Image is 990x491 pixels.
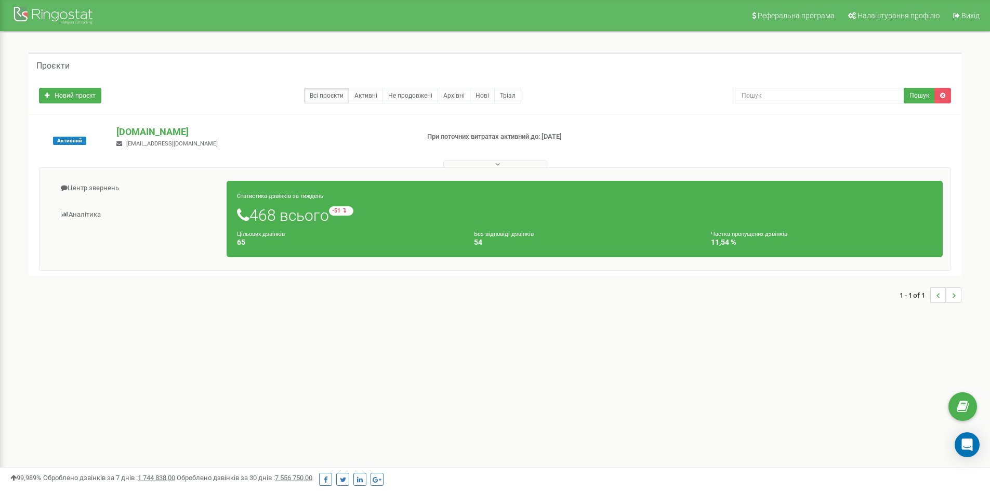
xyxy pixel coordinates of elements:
[43,474,175,482] span: Оброблено дзвінків за 7 днів :
[494,88,521,103] a: Тріал
[470,88,495,103] a: Нові
[474,231,534,237] small: Без відповіді дзвінків
[382,88,438,103] a: Не продовжені
[237,206,932,224] h1: 468 всього
[126,140,218,147] span: [EMAIL_ADDRESS][DOMAIN_NAME]
[177,474,312,482] span: Оброблено дзвінків за 30 днів :
[275,474,312,482] u: 7 556 750,00
[438,88,470,103] a: Архівні
[427,132,643,142] p: При поточних витратах активний до: [DATE]
[961,11,980,20] span: Вихід
[47,202,227,228] a: Аналiтика
[237,238,458,246] h4: 65
[857,11,940,20] span: Налаштування профілю
[116,125,410,139] p: [DOMAIN_NAME]
[711,238,932,246] h4: 11,54 %
[138,474,175,482] u: 1 744 838,00
[955,432,980,457] div: Open Intercom Messenger
[711,231,787,237] small: Частка пропущених дзвінків
[47,176,227,201] a: Центр звернень
[758,11,835,20] span: Реферальна програма
[10,474,42,482] span: 99,989%
[904,88,935,103] button: Пошук
[237,231,285,237] small: Цільових дзвінків
[349,88,383,103] a: Активні
[900,277,961,313] nav: ...
[735,88,904,103] input: Пошук
[900,287,930,303] span: 1 - 1 of 1
[329,206,353,216] small: -51
[39,88,101,103] a: Новий проєкт
[474,238,695,246] h4: 54
[36,61,70,71] h5: Проєкти
[53,137,86,145] span: Активний
[237,193,323,200] small: Статистика дзвінків за тиждень
[304,88,349,103] a: Всі проєкти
